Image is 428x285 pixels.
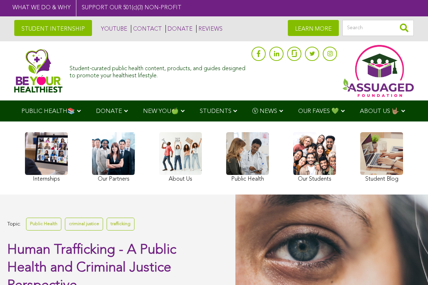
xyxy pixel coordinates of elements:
[143,108,179,114] span: NEW YOU🍏
[26,218,61,230] a: Public Health
[360,108,399,114] span: ABOUT US 🤟🏽
[165,25,193,33] a: DONATE
[99,25,127,33] a: YOUTUBE
[70,62,248,79] div: Student-curated public health content, products, and guides designed to promote your healthiest l...
[200,108,231,114] span: STUDENTS
[65,218,103,230] a: criminal justice
[196,25,223,33] a: REVIEWS
[96,108,122,114] span: DONATE
[252,108,277,114] span: Ⓥ NEWS
[107,218,134,230] a: trafficking
[342,20,414,36] input: Search
[298,108,339,114] span: OUR FAVES 💚
[292,50,297,57] img: glassdoor
[342,45,414,97] img: Assuaged App
[288,20,339,36] a: LEARN MORE
[11,100,417,121] div: Navigation Menu
[392,251,428,285] iframe: Chat Widget
[14,20,92,36] a: STUDENT INTERNSHIP
[7,219,21,229] span: Topic:
[131,25,162,33] a: CONTACT
[21,108,75,114] span: PUBLIC HEALTH📚
[14,49,62,93] img: Assuaged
